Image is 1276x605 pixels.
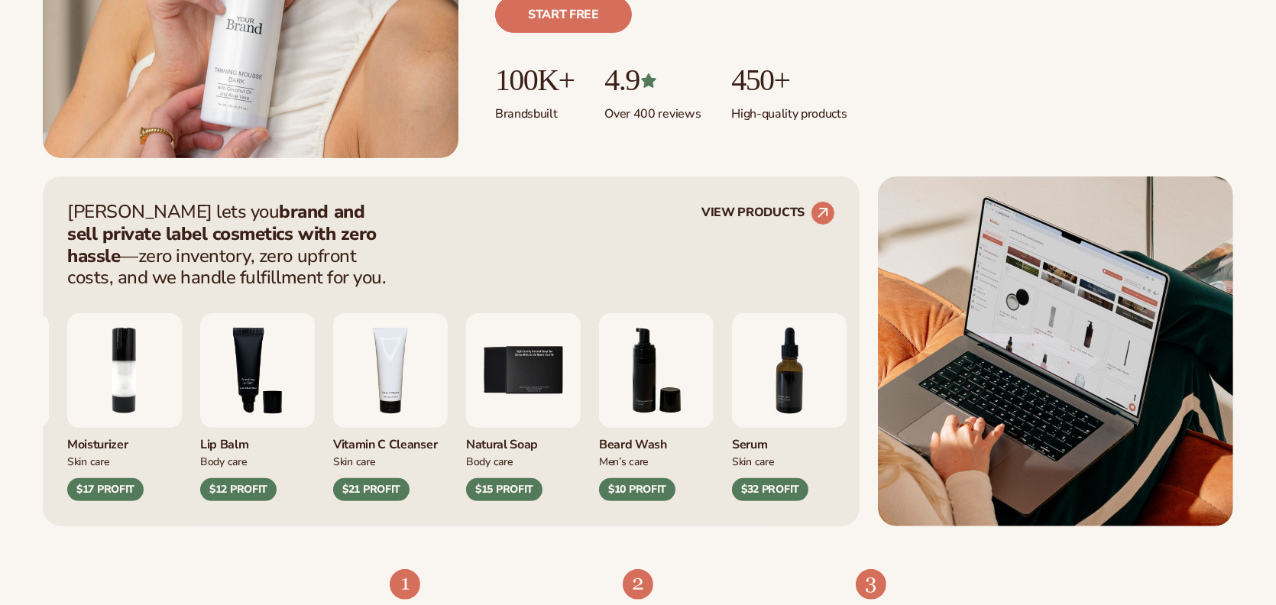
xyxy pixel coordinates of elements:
img: Shopify Image 4 [390,569,420,600]
div: 2 / 9 [67,313,182,501]
div: Men’s Care [599,453,714,469]
img: Shopify Image 2 [878,176,1233,526]
a: VIEW PRODUCTS [701,201,835,225]
p: Over 400 reviews [604,97,701,122]
img: Foaming beard wash. [599,313,714,428]
div: 3 / 9 [200,313,315,501]
p: 450+ [731,63,847,97]
div: Body Care [200,453,315,469]
div: Lip Balm [200,428,315,453]
p: 100K+ [495,63,574,97]
div: Moisturizer [67,428,182,453]
img: Shopify Image 6 [856,569,886,600]
div: Skin Care [732,453,847,469]
strong: brand and sell private label cosmetics with zero hassle [67,199,377,268]
div: 4 / 9 [333,313,448,501]
div: Vitamin C Cleanser [333,428,448,453]
p: 4.9 [604,63,701,97]
img: Shopify Image 5 [623,569,653,600]
div: Beard Wash [599,428,714,453]
div: $21 PROFIT [333,478,410,501]
div: $17 PROFIT [67,478,144,501]
div: Natural Soap [466,428,581,453]
div: $10 PROFIT [599,478,675,501]
img: Nature bar of soap. [466,313,581,428]
img: Smoothing lip balm. [200,313,315,428]
p: [PERSON_NAME] lets you —zero inventory, zero upfront costs, and we handle fulfillment for you. [67,201,396,289]
img: Vitamin c cleanser. [333,313,448,428]
div: 7 / 9 [732,313,847,501]
div: Skin Care [67,453,182,469]
div: $12 PROFIT [200,478,277,501]
div: Body Care [466,453,581,469]
img: Collagen and retinol serum. [732,313,847,428]
p: Brands built [495,97,574,122]
img: Moisturizing lotion. [67,313,182,428]
div: 6 / 9 [599,313,714,501]
p: High-quality products [731,97,847,122]
div: $15 PROFIT [466,478,542,501]
div: 5 / 9 [466,313,581,501]
div: Skin Care [333,453,448,469]
div: $32 PROFIT [732,478,808,501]
div: Serum [732,428,847,453]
